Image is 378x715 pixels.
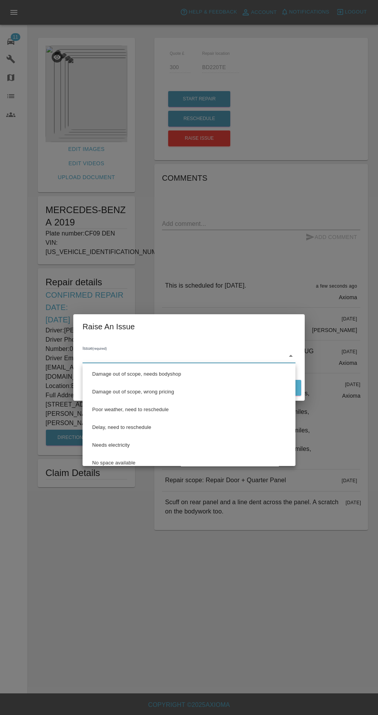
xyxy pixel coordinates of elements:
li: Delay, need to reschedule [84,418,294,436]
li: Damage out of scope, needs bodyshop [84,365,294,383]
li: No space available [84,454,294,472]
li: Needs electricity [84,436,294,454]
li: Poor weather, need to reschedule [84,401,294,418]
li: Damage out of scope, wrong pricing [84,383,294,401]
